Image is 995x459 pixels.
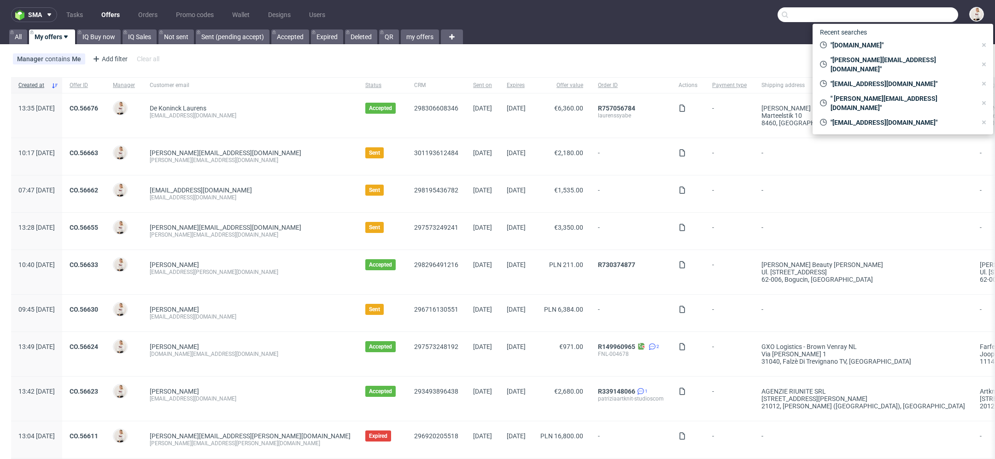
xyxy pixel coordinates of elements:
[761,224,965,238] span: -
[150,224,301,231] span: [PERSON_NAME][EMAIL_ADDRESS][DOMAIN_NAME]
[827,94,977,112] span: " [PERSON_NAME][EMAIL_ADDRESS][DOMAIN_NAME]"
[9,29,27,44] a: All
[761,149,965,164] span: -
[150,149,301,157] span: [PERSON_NAME][EMAIL_ADDRESS][DOMAIN_NAME]
[414,81,458,89] span: CRM
[11,7,57,22] button: sma
[123,29,157,44] a: IQ Sales
[761,261,965,268] div: [PERSON_NAME] Beauty [PERSON_NAME]
[133,7,163,22] a: Orders
[540,432,583,440] span: PLN 16,800.00
[761,119,965,127] div: 8460, [GEOGRAPHIC_DATA] , [GEOGRAPHIC_DATA]
[598,343,635,350] a: R149960965
[18,388,55,395] span: 13:42 [DATE]
[18,432,55,440] span: 13:04 [DATE]
[507,224,526,231] span: [DATE]
[70,432,98,440] a: CO.56611
[544,306,583,313] span: PLN 6,384.00
[549,261,583,268] span: PLN 211.00
[414,343,458,350] a: 297573248192
[598,81,664,89] span: Order ID
[196,29,269,44] a: Sent (pending accept)
[369,224,380,231] span: Sent
[150,105,206,112] a: De Koninck Laurens
[18,149,55,157] span: 10:17 [DATE]
[507,432,526,440] span: [DATE]
[77,29,121,44] a: IQ Buy now
[114,102,127,115] img: Mari Fok
[18,343,55,350] span: 13:49 [DATE]
[150,194,351,201] div: [EMAIL_ADDRESS][DOMAIN_NAME]
[304,7,331,22] a: Users
[369,432,387,440] span: Expired
[761,432,965,447] span: -
[598,149,664,164] span: -
[598,432,664,447] span: -
[114,303,127,316] img: Mari Fok
[507,306,526,313] span: [DATE]
[114,385,127,398] img: Mari Fok
[598,306,664,320] span: -
[414,388,458,395] a: 293493896438
[598,224,664,238] span: -
[70,306,98,313] a: CO.56630
[70,224,98,231] a: CO.56655
[761,268,965,276] div: ul. [STREET_ADDRESS]
[507,149,526,157] span: [DATE]
[18,186,55,194] span: 07:47 [DATE]
[598,395,664,402] div: patriziaartknit-studioscom
[150,186,252,194] span: [EMAIL_ADDRESS][DOMAIN_NAME]
[45,55,72,63] span: contains
[761,186,965,201] span: -
[598,350,664,358] div: FNL-004678
[507,105,526,112] span: [DATE]
[369,343,392,350] span: Accepted
[379,29,399,44] a: QR
[150,157,351,164] div: [PERSON_NAME][EMAIL_ADDRESS][DOMAIN_NAME]
[827,79,977,88] span: "[EMAIL_ADDRESS][DOMAIN_NAME]"
[271,29,309,44] a: Accepted
[70,149,98,157] a: CO.56663
[70,388,98,395] a: CO.56623
[114,184,127,197] img: Mari Fok
[761,105,965,112] div: [PERSON_NAME]
[473,432,492,440] span: [DATE]
[507,343,526,350] span: [DATE]
[158,29,194,44] a: Not sent
[712,224,747,238] span: -
[647,343,659,350] a: 2
[414,186,458,194] a: 298195436782
[970,8,983,21] img: Mari Fok
[598,112,664,119] div: laurenssyabe
[18,261,55,268] span: 10:40 [DATE]
[150,313,351,320] div: [EMAIL_ADDRESS][DOMAIN_NAME]
[72,55,81,63] div: Me
[712,149,747,164] span: -
[554,388,583,395] span: €2,680.00
[150,261,199,268] a: [PERSON_NAME]
[114,430,127,442] img: Mari Fok
[507,81,526,89] span: Expires
[827,118,977,127] span: "[EMAIL_ADDRESS][DOMAIN_NAME]"
[679,81,697,89] span: Actions
[712,261,747,283] span: -
[150,350,351,358] div: [DOMAIN_NAME][EMAIL_ADDRESS][DOMAIN_NAME]
[554,186,583,194] span: €1,535.00
[29,29,75,44] a: My offers
[712,306,747,320] span: -
[540,81,583,89] span: Offer value
[473,149,492,157] span: [DATE]
[414,149,458,157] a: 301193612484
[712,388,747,410] span: -
[61,7,88,22] a: Tasks
[554,224,583,231] span: €3,350.00
[150,231,351,238] div: [PERSON_NAME][EMAIL_ADDRESS][DOMAIN_NAME]
[712,186,747,201] span: -
[96,7,125,22] a: Offers
[114,221,127,234] img: Mari Fok
[369,261,392,268] span: Accepted
[150,306,199,313] a: [PERSON_NAME]
[401,29,439,44] a: my offers
[635,388,648,395] a: 1
[365,81,399,89] span: Status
